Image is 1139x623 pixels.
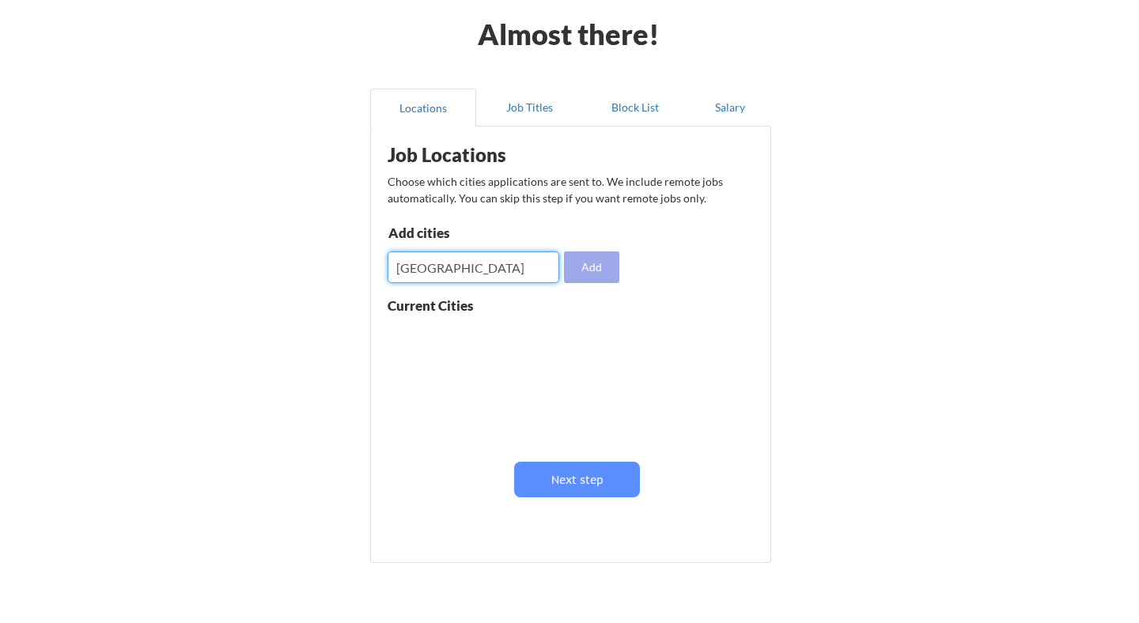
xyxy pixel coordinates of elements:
[388,251,559,283] input: Type here...
[514,462,640,497] button: Next step
[388,299,508,312] div: Current Cities
[688,89,771,126] button: Salary
[564,251,619,283] button: Add
[459,20,679,48] div: Almost there!
[476,89,582,126] button: Job Titles
[388,145,587,164] div: Job Locations
[388,173,751,206] div: Choose which cities applications are sent to. We include remote jobs automatically. You can skip ...
[388,226,552,240] div: Add cities
[582,89,688,126] button: Block List
[370,89,476,126] button: Locations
